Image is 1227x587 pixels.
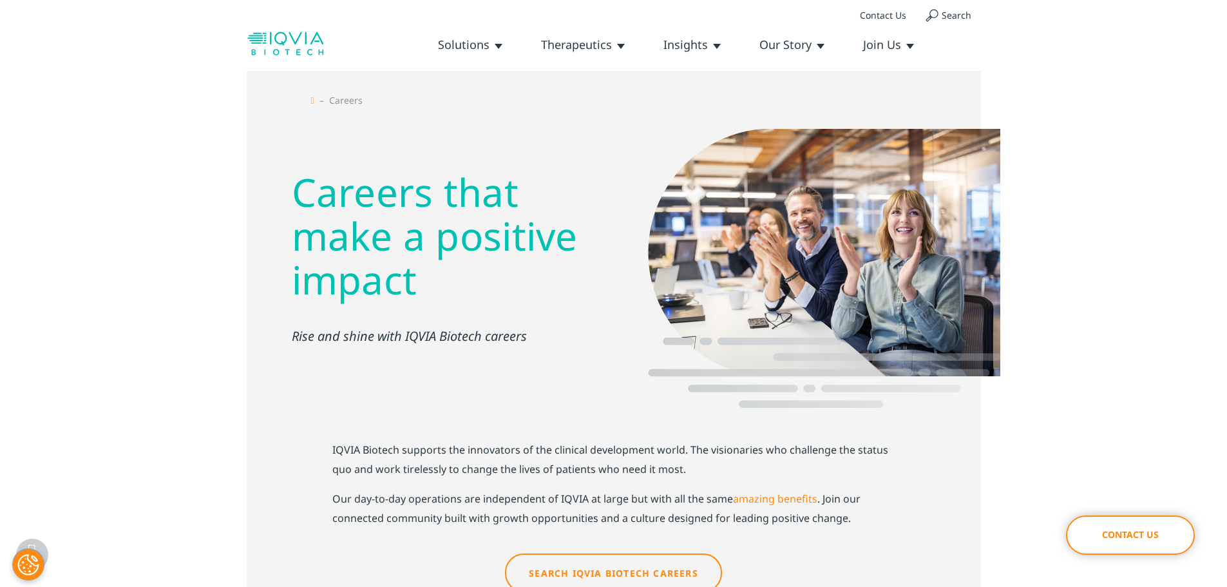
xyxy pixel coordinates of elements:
[926,9,938,22] img: search.svg
[1066,515,1195,555] a: Contact Us
[863,37,914,52] a: Join Us
[332,489,895,528] p: Our day-to-day operations are independent of IQVIA at large but with all the same . Join our conn...
[292,327,629,346] p: Rise and shine with IQVIA Biotech careers
[332,440,895,489] p: IQVIA Biotech supports the innovators of the clinical development world. The visionaries who chal...
[292,170,629,302] h2: Careers that make a positive impact
[329,94,363,106] h1: Careers
[663,37,721,52] a: Insights
[759,37,824,52] a: Our Story
[733,492,817,506] a: amazing benefits
[247,30,324,56] img: biotech-logo.svg
[541,37,625,52] a: Therapeutics
[438,37,502,52] a: Solutions
[12,548,44,581] button: Cookies Settings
